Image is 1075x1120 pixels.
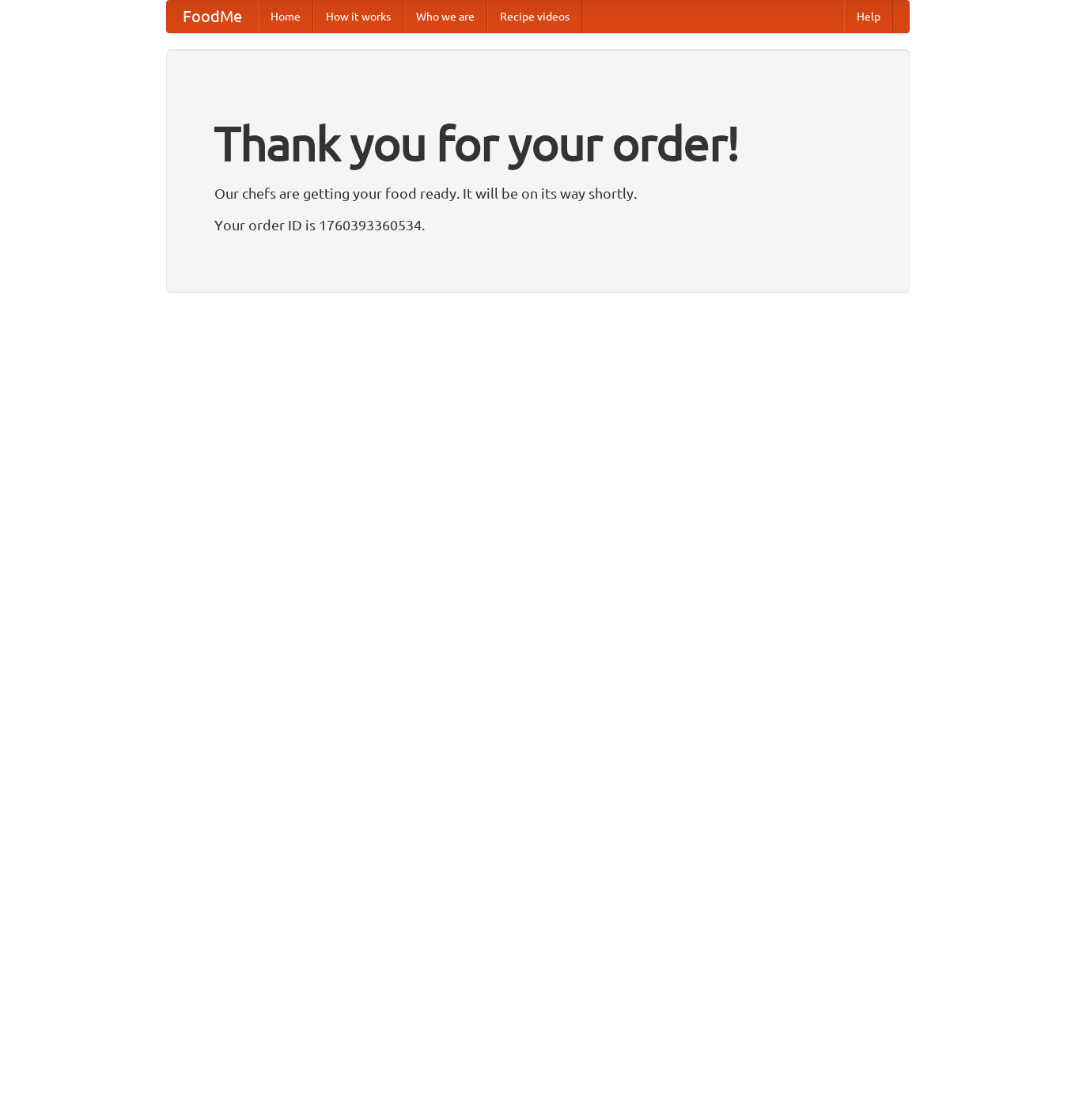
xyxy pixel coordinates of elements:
a: Help [844,1,893,32]
p: Our chefs are getting your food ready. It will be on its way shortly. [214,181,861,205]
h1: Thank you for your order! [214,105,861,181]
p: Your order ID is 1760393360534. [214,213,861,237]
a: Home [258,1,313,32]
a: How it works [313,1,403,32]
a: Who we are [403,1,487,32]
a: FoodMe [167,1,258,32]
a: Recipe videos [487,1,582,32]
